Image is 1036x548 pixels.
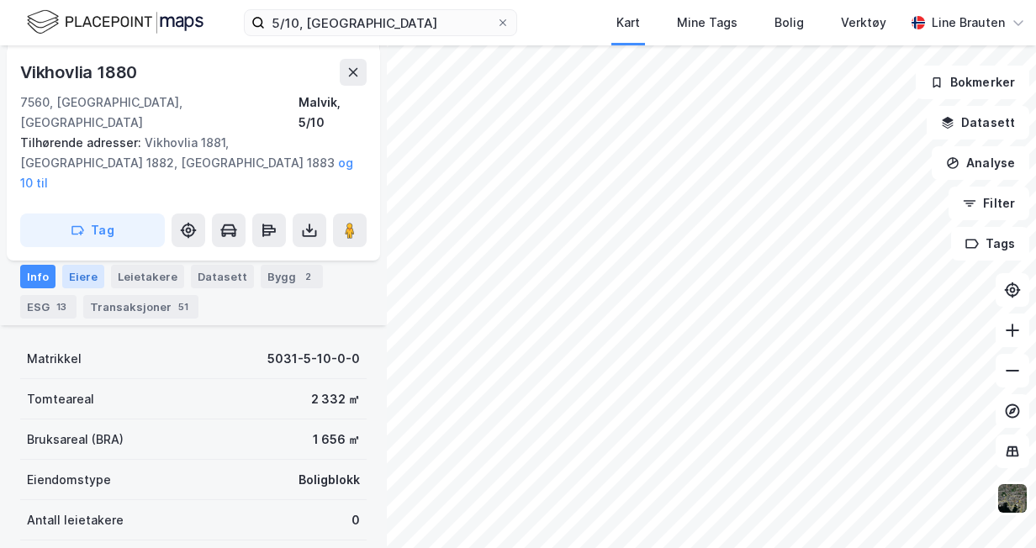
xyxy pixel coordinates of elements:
[916,66,1029,99] button: Bokmerker
[27,429,124,450] div: Bruksareal (BRA)
[616,13,640,33] div: Kart
[952,467,1036,548] iframe: Chat Widget
[175,298,192,315] div: 51
[267,349,360,369] div: 5031-5-10-0-0
[20,59,140,86] div: Vikhovlia 1880
[20,92,299,133] div: 7560, [GEOGRAPHIC_DATA], [GEOGRAPHIC_DATA]
[83,295,198,319] div: Transaksjoner
[677,13,737,33] div: Mine Tags
[949,187,1029,220] button: Filter
[299,92,367,133] div: Malvik, 5/10
[62,265,104,288] div: Eiere
[313,429,360,450] div: 1 656 ㎡
[311,389,360,409] div: 2 332 ㎡
[932,13,1005,33] div: Line Brauten
[20,213,165,247] button: Tag
[841,13,886,33] div: Verktøy
[952,467,1036,548] div: Kontrollprogram for chat
[299,470,360,490] div: Boligblokk
[27,349,82,369] div: Matrikkel
[27,8,203,37] img: logo.f888ab2527a4732fd821a326f86c7f29.svg
[20,133,353,193] div: Vikhovlia 1881, [GEOGRAPHIC_DATA] 1882, [GEOGRAPHIC_DATA] 1883
[261,265,323,288] div: Bygg
[951,227,1029,261] button: Tags
[27,389,94,409] div: Tomteareal
[927,106,1029,140] button: Datasett
[299,268,316,285] div: 2
[191,265,254,288] div: Datasett
[351,510,360,530] div: 0
[27,510,124,530] div: Antall leietakere
[27,470,111,490] div: Eiendomstype
[932,146,1029,180] button: Analyse
[20,135,145,150] span: Tilhørende adresser:
[111,265,184,288] div: Leietakere
[265,10,496,35] input: Søk på adresse, matrikkel, gårdeiere, leietakere eller personer
[20,265,55,288] div: Info
[20,295,77,319] div: ESG
[774,13,804,33] div: Bolig
[53,298,70,315] div: 13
